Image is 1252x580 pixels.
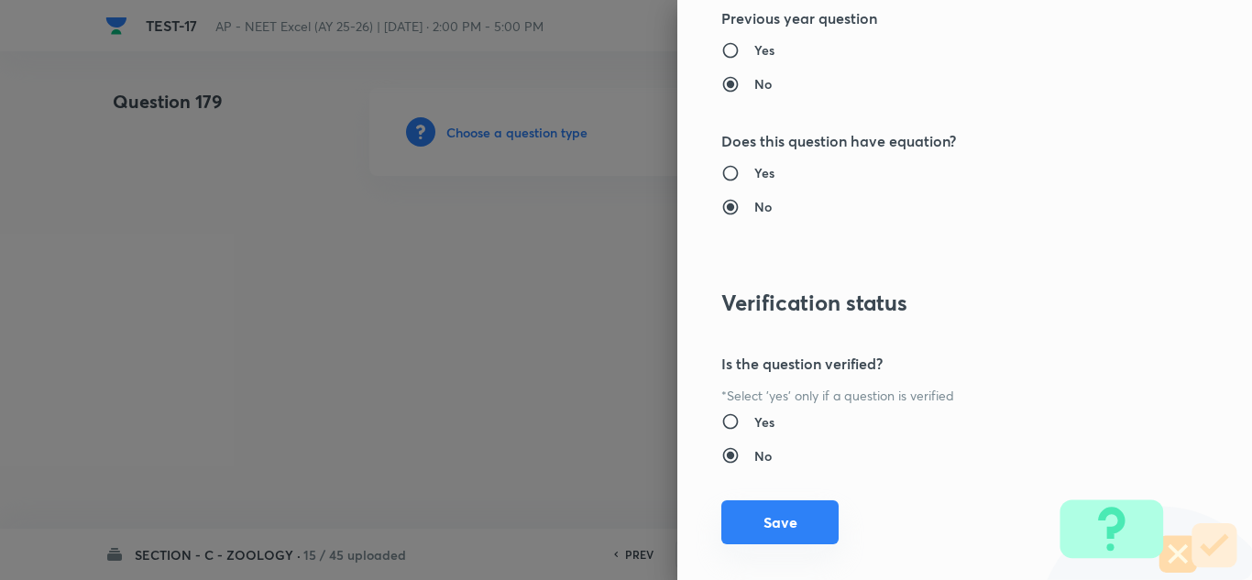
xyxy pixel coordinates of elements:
button: Save [721,500,839,544]
h6: Yes [754,412,774,432]
h5: Does this question have equation? [721,130,1147,152]
p: *Select 'yes' only if a question is verified [721,386,1147,405]
h6: No [754,446,772,465]
h6: Yes [754,163,774,182]
h6: No [754,74,772,93]
h3: Verification status [721,290,1147,316]
h5: Previous year question [721,7,1147,29]
h5: Is the question verified? [721,353,1147,375]
h6: No [754,197,772,216]
h6: Yes [754,40,774,60]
